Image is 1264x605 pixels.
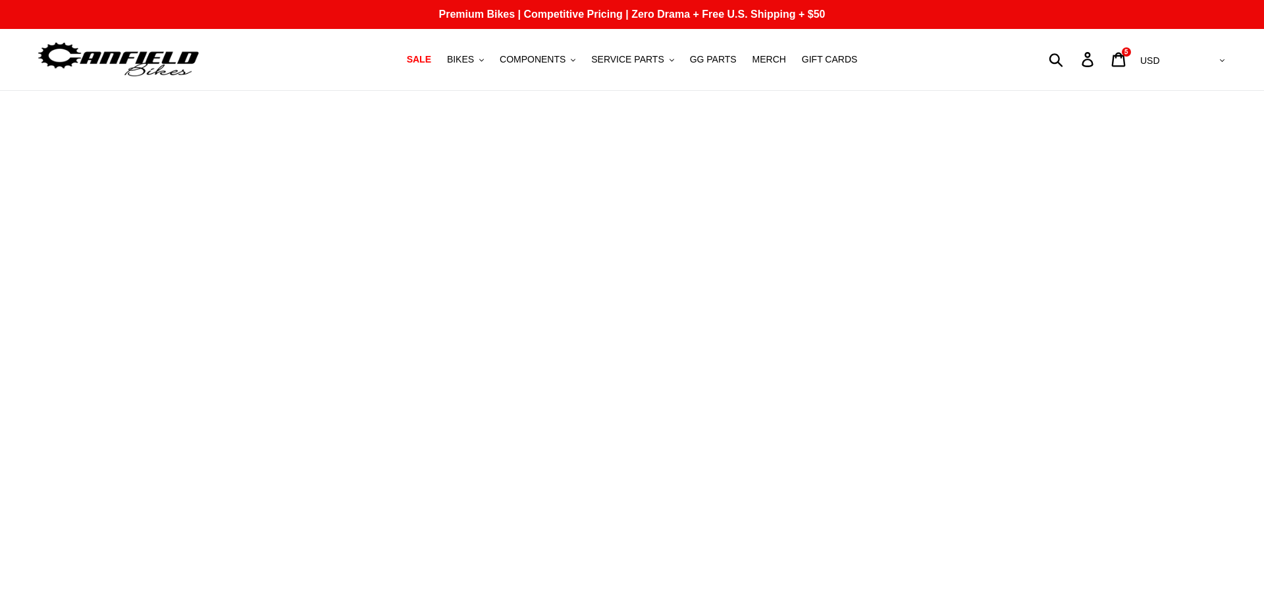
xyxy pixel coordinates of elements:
a: GG PARTS [683,51,743,68]
button: COMPONENTS [493,51,582,68]
span: GIFT CARDS [802,54,858,65]
span: COMPONENTS [500,54,566,65]
span: 5 [1124,49,1128,55]
span: SERVICE PARTS [591,54,664,65]
img: Canfield Bikes [36,39,201,80]
a: 5 [1104,45,1135,74]
span: SALE [407,54,431,65]
a: MERCH [746,51,793,68]
span: GG PARTS [690,54,737,65]
span: BIKES [447,54,474,65]
span: MERCH [752,54,786,65]
a: SALE [400,51,438,68]
input: Search [1056,45,1090,74]
button: BIKES [440,51,490,68]
a: GIFT CARDS [795,51,864,68]
button: SERVICE PARTS [585,51,680,68]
